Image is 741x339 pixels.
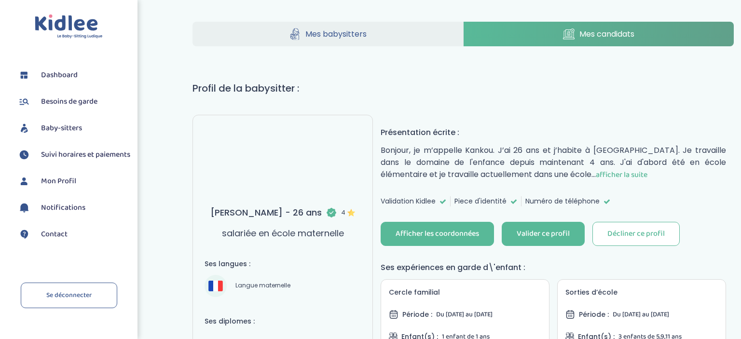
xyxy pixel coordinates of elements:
span: Validation Kidlee [381,196,436,206]
h4: Ses diplomes : [205,316,361,326]
span: Piece d'identité [454,196,507,206]
img: Français [208,281,223,291]
img: besoin.svg [17,95,31,109]
span: Mes candidats [579,28,634,40]
a: Contact [17,227,130,242]
a: Mes babysitters [192,22,463,46]
img: contact.svg [17,227,31,242]
span: Du [DATE] au [DATE] [613,309,669,320]
span: Période : [402,310,432,320]
img: babysitters.svg [17,121,31,136]
span: Besoins de garde [41,96,97,108]
img: notification.svg [17,201,31,215]
p: salariée en école maternelle [222,227,344,240]
a: Besoins de garde [17,95,130,109]
img: suivihoraire.svg [17,148,31,162]
div: Décliner ce profil [607,229,665,240]
h1: Profil de la babysitter : [192,81,734,95]
div: Valider ce profil [517,229,570,240]
span: afficher la suite [596,169,647,181]
span: Suivi horaires et paiements [41,149,130,161]
img: dashboard.svg [17,68,31,82]
span: Langue maternelle [232,280,293,292]
span: Notifications [41,202,85,214]
span: Du [DATE] au [DATE] [436,309,493,320]
span: Période : [579,310,609,320]
img: logo.svg [35,14,103,39]
button: Valider ce profil [502,222,585,246]
h4: Ses langues : [205,259,361,269]
h4: Ses expériences en garde d\'enfant : [381,261,726,273]
span: Mon Profil [41,176,76,187]
img: profil.svg [17,174,31,189]
h4: Présentation écrite : [381,126,726,138]
a: Suivi horaires et paiements [17,148,130,162]
span: 4 [341,208,355,217]
span: Dashboard [41,69,78,81]
a: Se déconnecter [21,283,117,308]
a: Dashboard [17,68,130,82]
span: Numéro de téléphone [525,196,600,206]
a: Baby-sitters [17,121,130,136]
span: Baby-sitters [41,122,82,134]
span: Mes babysitters [305,28,367,40]
span: Contact [41,229,68,240]
a: Mon Profil [17,174,130,189]
button: Afficher les coordonnées [381,222,494,246]
p: Bonjour, je m’appelle Kankou. J’ai 26 ans et j’habite à [GEOGRAPHIC_DATA]. Je travaille dans le d... [381,144,726,181]
h5: Cercle familial [389,287,541,298]
a: Notifications [17,201,130,215]
a: Mes candidats [464,22,734,46]
h3: [PERSON_NAME] - 26 ans [210,206,355,219]
button: Décliner ce profil [592,222,680,246]
div: Afficher les coordonnées [396,229,479,240]
h5: Sorties d’école [565,287,718,298]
